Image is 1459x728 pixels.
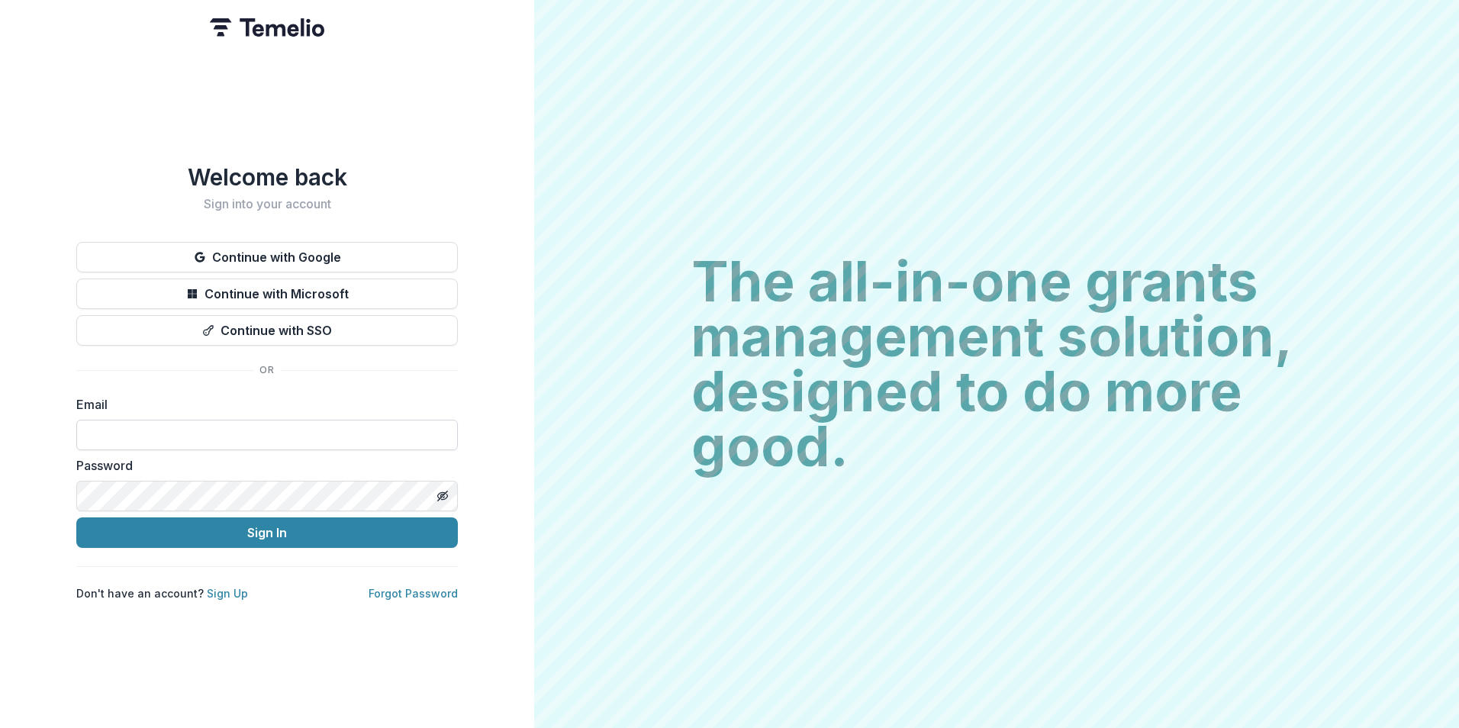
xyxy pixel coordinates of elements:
h2: Sign into your account [76,197,458,211]
a: Sign Up [207,587,248,600]
p: Don't have an account? [76,585,248,601]
img: Temelio [210,18,324,37]
h1: Welcome back [76,163,458,191]
button: Continue with Microsoft [76,279,458,309]
button: Sign In [76,517,458,548]
label: Password [76,456,449,475]
button: Continue with Google [76,242,458,272]
button: Continue with SSO [76,315,458,346]
label: Email [76,395,449,414]
a: Forgot Password [369,587,458,600]
button: Toggle password visibility [430,484,455,508]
